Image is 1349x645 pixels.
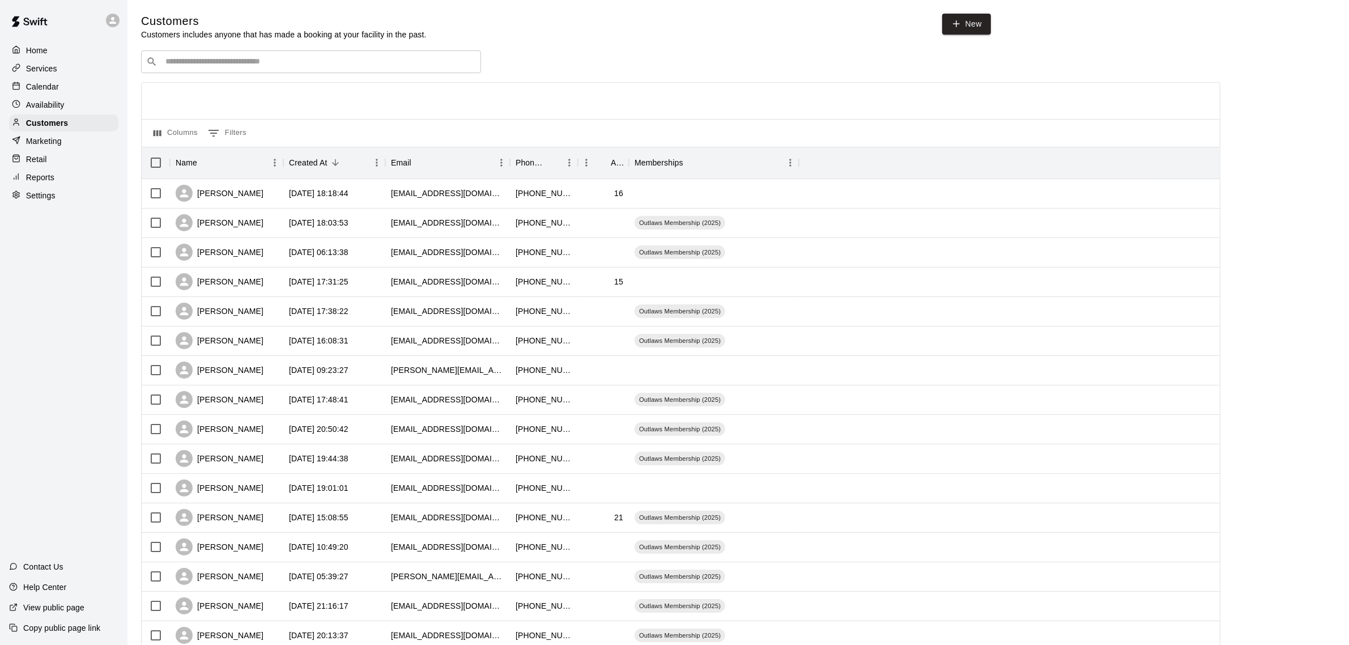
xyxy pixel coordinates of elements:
[516,247,572,258] div: +14015160800
[635,570,725,583] div: Outlaws Membership (2025)
[368,154,385,171] button: Menu
[23,622,100,634] p: Copy public page link
[391,276,504,287] div: cjharris18@outlook.com
[176,538,263,555] div: [PERSON_NAME]
[23,561,63,572] p: Contact Us
[289,453,348,464] div: 2025-09-03 19:44:38
[176,597,263,614] div: [PERSON_NAME]
[289,276,348,287] div: 2025-09-13 17:31:25
[635,218,725,227] span: Outlaws Membership (2025)
[26,99,65,111] p: Availability
[391,305,504,317] div: cumbie4@msn.com
[516,217,572,228] div: +14017415254
[635,216,725,230] div: Outlaws Membership (2025)
[516,276,572,287] div: +14017102741
[635,393,725,406] div: Outlaws Membership (2025)
[289,188,348,199] div: 2025-09-17 18:18:44
[510,147,578,179] div: Phone Number
[176,185,263,202] div: [PERSON_NAME]
[635,513,725,522] span: Outlaws Membership (2025)
[561,154,578,171] button: Menu
[289,423,348,435] div: 2025-09-03 20:50:42
[26,190,56,201] p: Settings
[9,96,118,113] a: Availability
[9,60,118,77] div: Services
[170,147,283,179] div: Name
[266,154,283,171] button: Menu
[26,154,47,165] p: Retail
[289,541,348,553] div: 2025-09-03 10:49:20
[391,247,504,258] div: jorgelpolo@hotmail.com
[595,155,611,171] button: Sort
[289,394,348,405] div: 2025-09-05 17:48:41
[391,364,504,376] div: rowen@strategyredsports.com
[289,600,348,612] div: 2025-09-02 21:16:17
[283,147,385,179] div: Created At
[26,135,62,147] p: Marketing
[391,394,504,405] div: redsox643@gmail.com
[327,155,343,171] button: Sort
[9,151,118,168] div: Retail
[176,391,263,408] div: [PERSON_NAME]
[26,172,54,183] p: Reports
[578,147,629,179] div: Age
[516,512,572,523] div: +14013400983
[391,217,504,228] div: rired77@yahoo.com
[635,307,725,316] span: Outlaws Membership (2025)
[289,364,348,376] div: 2025-09-07 09:23:27
[614,512,623,523] div: 21
[635,336,725,345] span: Outlaws Membership (2025)
[578,154,595,171] button: Menu
[9,187,118,204] div: Settings
[176,303,263,320] div: [PERSON_NAME]
[942,14,991,35] a: New
[635,395,725,404] span: Outlaws Membership (2025)
[289,335,348,346] div: 2025-09-07 16:08:31
[516,188,572,199] div: +14012044939
[26,117,68,129] p: Customers
[26,63,57,74] p: Services
[635,540,725,554] div: Outlaws Membership (2025)
[635,599,725,613] div: Outlaws Membership (2025)
[545,155,561,171] button: Sort
[9,133,118,150] a: Marketing
[391,630,504,641] div: wagnergoodguy@gmail.com
[516,305,572,317] div: +17747661850
[176,214,263,231] div: [PERSON_NAME]
[176,273,263,290] div: [PERSON_NAME]
[289,512,348,523] div: 2025-09-03 15:08:55
[141,50,481,73] div: Search customers by name or email
[391,453,504,464] div: fadeingenis@yahoo.com
[635,572,725,581] span: Outlaws Membership (2025)
[141,29,427,40] p: Customers includes anyone that has made a booking at your facility in the past.
[289,630,348,641] div: 2025-09-02 20:13:37
[391,423,504,435] div: joedicarlo73@verizon.net
[176,147,197,179] div: Name
[683,155,699,171] button: Sort
[9,169,118,186] a: Reports
[151,124,201,142] button: Select columns
[635,511,725,524] div: Outlaws Membership (2025)
[516,364,572,376] div: +16033133116
[26,81,59,92] p: Calendar
[391,188,504,199] div: camjagball1@gmail.com
[391,147,411,179] div: Email
[9,42,118,59] a: Home
[289,482,348,494] div: 2025-09-03 19:01:01
[614,276,623,287] div: 15
[391,335,504,346] div: tfinase@mit.edu
[635,422,725,436] div: Outlaws Membership (2025)
[614,188,623,199] div: 16
[289,147,327,179] div: Created At
[516,423,572,435] div: +17815073474
[197,155,213,171] button: Sort
[516,335,572,346] div: +17745711510
[411,155,427,171] button: Sort
[9,114,118,131] div: Customers
[205,124,249,142] button: Show filters
[611,147,623,179] div: Age
[516,541,572,553] div: +14012611718
[385,147,510,179] div: Email
[9,78,118,95] a: Calendar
